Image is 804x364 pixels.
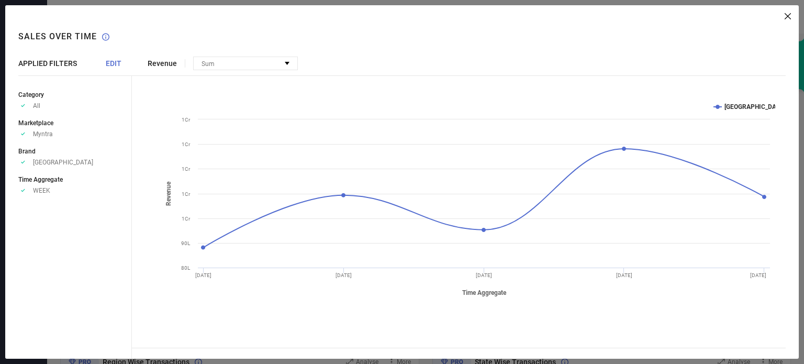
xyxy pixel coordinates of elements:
span: Marketplace [18,119,53,127]
span: APPLIED FILTERS [18,59,77,68]
span: Brand [18,148,36,155]
span: WEEK [33,187,50,194]
text: [DATE] [750,272,766,278]
text: 1Cr [182,141,191,147]
span: EDIT [106,59,121,68]
text: [DATE] [336,272,352,278]
span: All [33,102,40,109]
span: [GEOGRAPHIC_DATA] [33,159,93,166]
tspan: Revenue [165,181,172,206]
span: Category [18,91,44,98]
text: [GEOGRAPHIC_DATA] [724,103,785,111]
span: Time Aggregate [18,176,63,183]
span: Sum [202,60,215,68]
text: 90L [181,240,191,246]
text: [DATE] [616,272,632,278]
text: 1Cr [182,166,191,172]
tspan: Time Aggregate [462,289,507,296]
span: Myntra [33,130,53,138]
h1: Sales over time [18,31,97,41]
text: [DATE] [195,272,211,278]
text: 80L [181,265,191,271]
span: Revenue [148,59,177,68]
text: 1Cr [182,117,191,123]
text: [DATE] [476,272,492,278]
text: 1Cr [182,191,191,197]
text: 1Cr [182,216,191,222]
